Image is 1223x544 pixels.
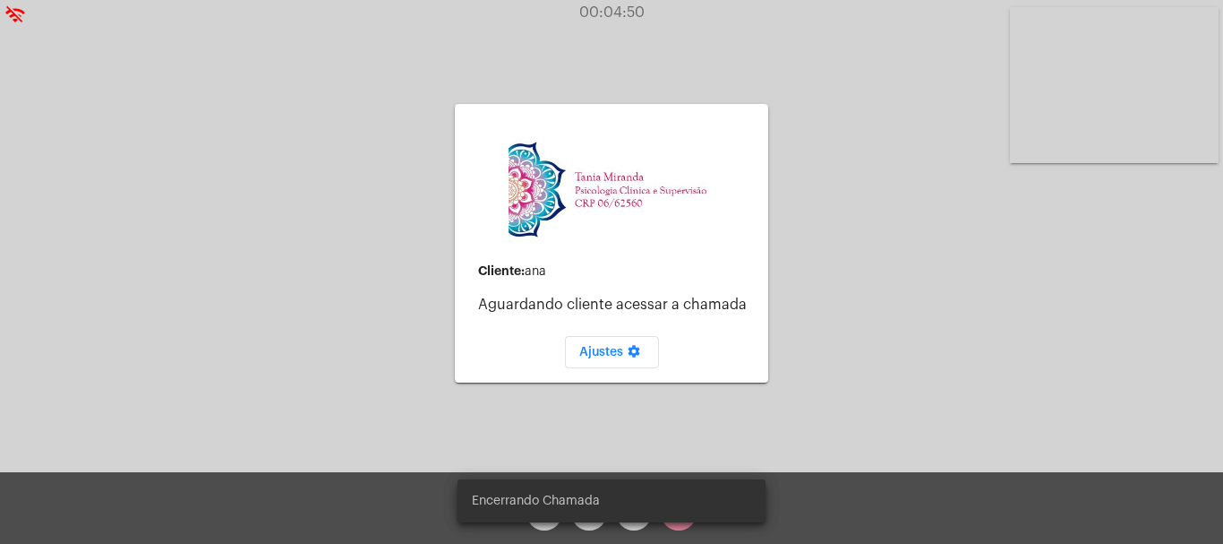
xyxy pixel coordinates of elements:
[478,264,525,277] strong: Cliente:
[478,297,754,313] p: Aguardando cliente acessar a chamada
[623,344,645,366] mat-icon: settings
[579,346,645,358] span: Ajustes
[478,264,754,279] div: ana
[472,492,600,510] span: Encerrando Chamada
[509,137,714,242] img: 82f91219-cc54-a9e9-c892-318f5ec67ab1.jpg
[579,5,645,20] span: 00:04:50
[565,336,659,368] button: Ajustes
